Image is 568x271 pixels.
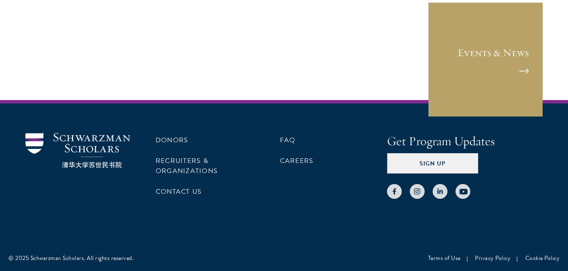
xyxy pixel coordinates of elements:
button: Sign Up [387,153,478,173]
a: Events & News [428,3,543,117]
a: Careers [280,156,314,166]
a: Donors [156,135,188,145]
a: Contact Us [156,187,202,197]
div: © 2025 Schwarzman Scholars. All rights reserved. [8,254,134,263]
a: Terms of Use [428,254,461,263]
a: Cookie Policy [525,254,560,263]
img: Schwarzman Scholars [25,133,130,168]
a: FAQ [280,135,296,145]
a: Recruiters & Organizations [156,156,218,176]
h4: Get Program Updates [387,133,543,150]
a: Privacy Policy [475,254,510,263]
